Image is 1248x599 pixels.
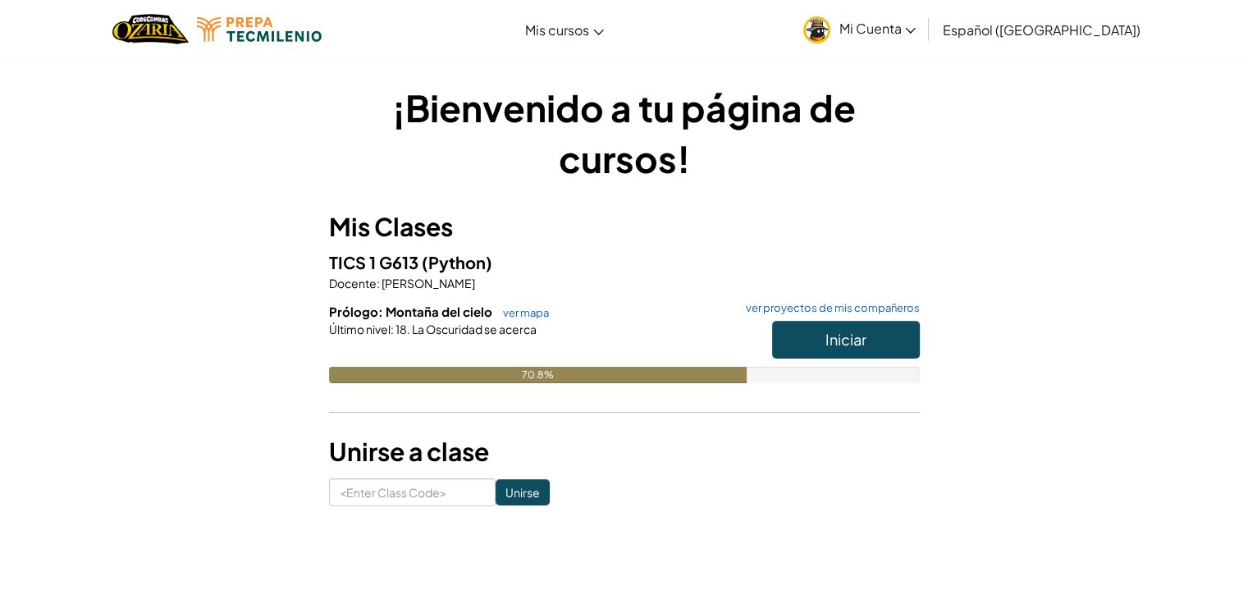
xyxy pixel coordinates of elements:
img: Tecmilenio logo [197,17,322,42]
img: avatar [803,16,830,43]
a: ver mapa [495,306,549,319]
span: Prólogo: Montaña del cielo [329,304,495,319]
span: Iniciar [825,330,866,349]
a: Mi Cuenta [795,3,924,55]
input: Unirse [496,479,550,505]
h3: Unirse a clase [329,433,920,470]
img: Home [112,12,189,46]
span: : [377,276,380,290]
span: [PERSON_NAME] [380,276,475,290]
span: Docente [329,276,377,290]
a: Mis cursos [517,7,612,52]
span: (Python) [422,252,492,272]
span: 18. [394,322,410,336]
a: Ozaria by CodeCombat logo [112,12,189,46]
h1: ¡Bienvenido a tu página de cursos! [329,82,920,184]
a: ver proyectos de mis compañeros [738,303,920,313]
a: Español ([GEOGRAPHIC_DATA]) [934,7,1148,52]
div: 70.8% [329,367,747,383]
span: La Oscuridad se acerca [410,322,537,336]
span: Último nivel [329,322,391,336]
span: Español ([GEOGRAPHIC_DATA]) [942,21,1140,39]
span: TICS 1 G613 [329,252,422,272]
h3: Mis Clases [329,208,920,245]
button: Iniciar [772,321,920,359]
span: Mi Cuenta [839,20,916,37]
input: <Enter Class Code> [329,478,496,506]
span: : [391,322,394,336]
span: Mis cursos [525,21,589,39]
